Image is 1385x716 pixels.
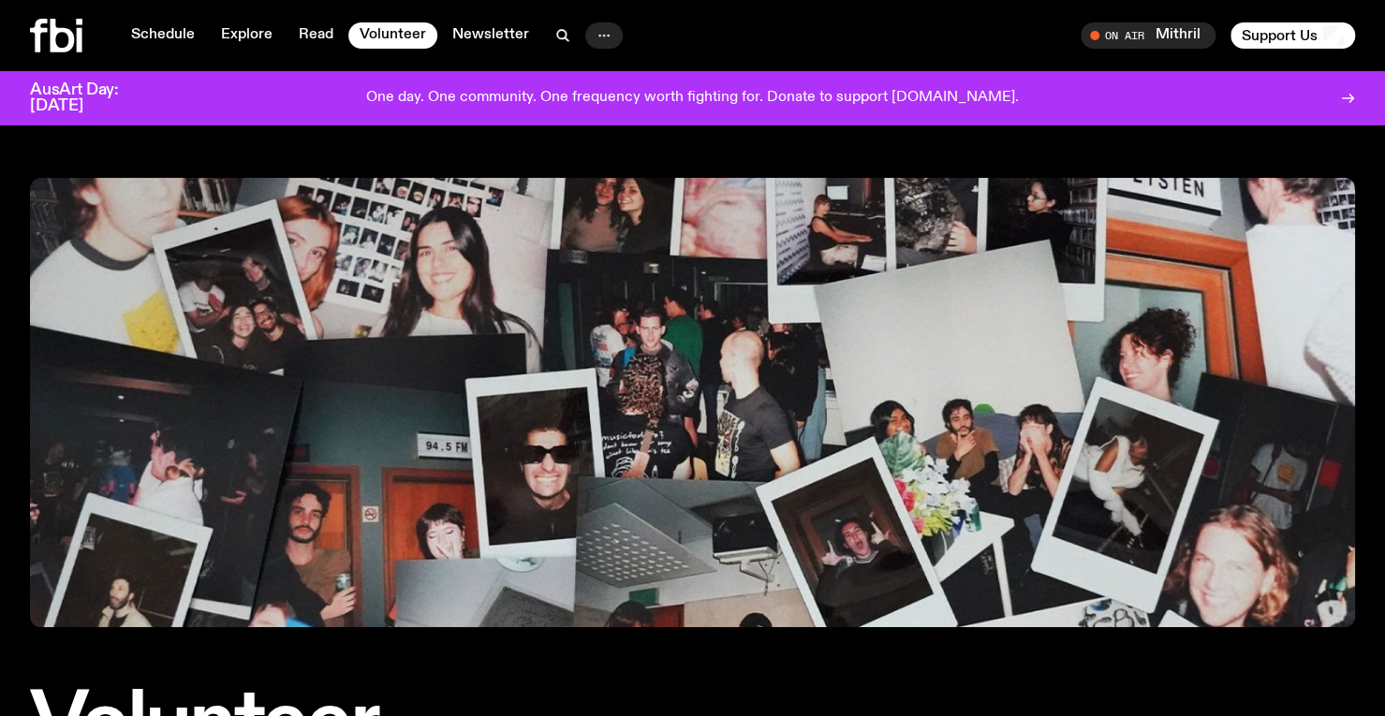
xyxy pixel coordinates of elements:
[1230,22,1355,49] button: Support Us
[30,178,1355,627] img: A collage of photographs and polaroids showing FBI volunteers.
[30,82,150,114] h3: AusArt Day: [DATE]
[287,22,345,49] a: Read
[1081,22,1216,49] button: On AirMithril
[1242,27,1318,44] span: Support Us
[210,22,284,49] a: Explore
[348,22,437,49] a: Volunteer
[441,22,540,49] a: Newsletter
[366,90,1019,107] p: One day. One community. One frequency worth fighting for. Donate to support [DOMAIN_NAME].
[120,22,206,49] a: Schedule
